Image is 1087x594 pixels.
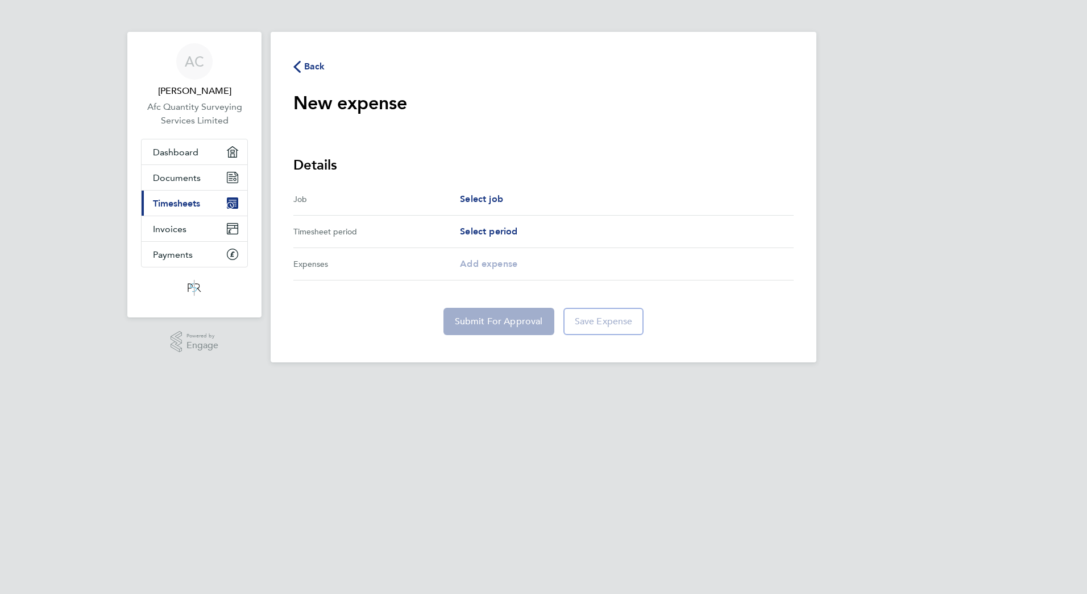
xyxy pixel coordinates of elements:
a: AC[PERSON_NAME] [141,43,248,98]
div: Job [293,192,460,206]
a: Dashboard [142,139,247,164]
span: Andrew Campbell [141,84,248,98]
a: Go to home page [141,279,248,297]
div: Expenses [293,257,460,271]
span: Engage [186,341,218,350]
span: Timesheets [153,198,200,209]
img: psrsolutions-logo-retina.png [184,279,205,297]
span: Select period [460,226,517,237]
span: AC [185,54,204,69]
a: Select job [460,192,503,206]
span: Dashboard [153,147,198,158]
span: Back [304,60,325,73]
a: Invoices [142,216,247,241]
span: Powered by [186,331,218,341]
a: Select period [460,225,517,238]
span: Select job [460,193,503,204]
a: Documents [142,165,247,190]
h3: Details [293,156,794,174]
nav: Main navigation [127,32,262,317]
span: Payments [153,249,193,260]
div: Timesheet period [293,225,460,238]
a: Afc Quantity Surveying Services Limited [141,100,248,127]
span: Invoices [153,224,186,234]
button: Back [293,59,325,73]
h1: New expense [293,92,407,114]
a: Timesheets [142,191,247,216]
a: Payments [142,242,247,267]
span: Documents [153,172,201,183]
a: Powered byEngage [171,331,219,353]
